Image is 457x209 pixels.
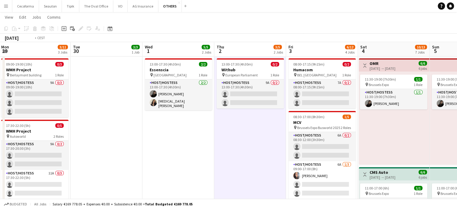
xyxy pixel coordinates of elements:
[47,14,61,20] span: Comms
[33,202,47,206] span: All jobs
[53,202,193,206] div: Salary €169 778.05 + Expenses €0.00 + Subsistence €0.00 =
[5,35,19,41] div: [DATE]
[10,202,27,206] span: Budgeted
[17,13,29,21] a: Edit
[145,202,193,206] span: Total Budgeted €169 778.05
[39,0,62,12] button: Seauton
[12,0,39,12] button: Cecoforma
[30,13,44,21] a: Jobs
[62,0,79,12] button: Tipik
[2,13,16,21] a: View
[79,0,113,12] button: The Oval Office
[32,14,41,20] span: Jobs
[158,0,182,12] button: OTHERS
[113,0,128,12] button: VO
[5,14,13,20] span: View
[3,201,28,207] button: Budgeted
[128,0,158,12] button: AG Insurance
[45,13,63,21] a: Comms
[19,14,26,20] span: Edit
[37,35,45,40] div: CEST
